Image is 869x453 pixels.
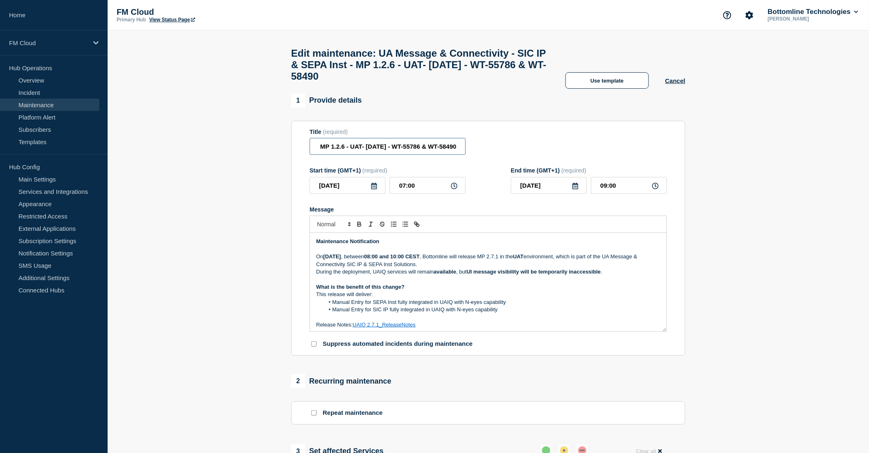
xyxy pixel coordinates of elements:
[316,238,379,244] strong: Maintenance Notification
[323,409,383,417] p: Repeat maintenance
[766,8,860,16] button: Bottomline Technologies
[311,410,317,416] input: Repeat maintenance
[323,129,348,135] span: (required)
[291,48,549,82] h1: Edit maintenance: UA Message & Connectivity - SIC IP & SEPA Inst - MP 1.2.6 - UAT- [DATE] - WT-55...
[354,219,365,229] button: Toggle bold text
[323,340,473,348] p: Suppress automated incidents during maintenance
[400,219,411,229] button: Toggle bulleted list
[316,253,660,268] p: On , between , Bottomline will release MP 2.7.1 in the environment, which is part of the UA Messa...
[719,7,736,24] button: Support
[363,167,388,174] span: (required)
[364,253,420,260] strong: 08:00 and 10:00 CEST
[511,177,587,194] input: YYYY-MM-DD
[665,77,685,84] button: Cancel
[390,177,466,194] input: HH:MM
[323,253,341,260] strong: [DATE]
[291,374,305,388] span: 2
[591,177,667,194] input: HH:MM
[310,129,466,135] div: Title
[311,341,317,347] input: Suppress automated incidents during maintenance
[353,322,416,328] a: UAIQ 2.7.1_ReleaseNotes
[310,138,466,155] input: Title
[365,219,377,229] button: Toggle italic text
[566,72,649,89] button: Use template
[766,16,852,22] p: [PERSON_NAME]
[741,7,758,24] button: Account settings
[149,17,195,23] a: View Status Page
[313,219,354,229] span: Font size
[291,94,305,108] span: 1
[310,177,386,194] input: YYYY-MM-DD
[513,253,524,260] strong: UAT
[310,206,667,213] div: Message
[117,17,146,23] p: Primary Hub
[377,219,388,229] button: Toggle strikethrough text
[310,167,466,174] div: Start time (GMT+1)
[511,167,667,174] div: End time (GMT+1)
[316,284,405,290] strong: What is the benefit of this change?
[9,39,88,46] p: FM Cloud
[316,268,660,276] p: During the deployment, UAIQ services will remain , but .
[434,269,456,275] strong: available
[324,306,661,313] li: Manual Entry for SIC IP fully integrated in UAIQ with N-eyes capability
[291,374,391,388] div: Recurring maintenance
[324,299,661,306] li: Manual Entry for SEPA Inst fully integrated in UAIQ with N-eyes capability
[310,233,667,331] div: Message
[467,269,601,275] strong: UI message visibility will be temporarily inaccessible
[316,321,660,329] p: Release Notes:
[388,219,400,229] button: Toggle ordered list
[117,7,281,17] p: FM Cloud
[291,94,362,108] div: Provide details
[411,219,423,229] button: Toggle link
[316,291,660,298] p: This release will deliver:
[561,167,586,174] span: (required)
